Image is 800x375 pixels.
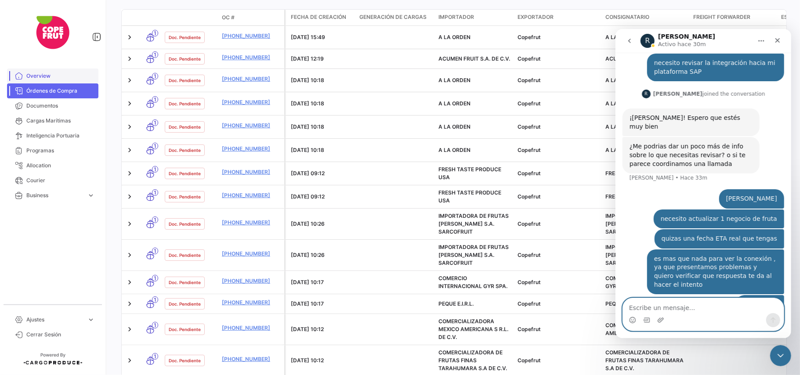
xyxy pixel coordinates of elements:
[518,170,541,177] span: Copefrut
[770,345,791,366] iframe: Intercom live chat
[605,193,681,200] span: FRESH TASTE PRODUCE USA
[26,147,95,155] span: Programas
[152,96,158,103] span: 1
[438,166,501,180] span: FRESH TASTE PRODUCE USA
[286,10,356,25] datatable-header-cell: Fecha de creación
[169,100,201,107] span: Doc. Pendiente
[435,10,514,25] datatable-header-cell: Importador
[152,216,158,223] span: 1
[518,193,541,200] span: Copefrut
[169,123,201,130] span: Doc. Pendiente
[169,220,201,227] span: Doc. Pendiente
[125,251,134,260] a: Expand/Collapse Row
[218,10,284,25] datatable-header-cell: OC #
[222,168,281,176] a: [PHONE_NUMBER]
[26,331,95,339] span: Cerrar Sesión
[222,219,281,227] a: [PHONE_NUMBER]
[125,356,134,365] a: Expand/Collapse Row
[222,299,281,306] a: [PHONE_NUMBER]
[26,87,95,95] span: Órdenes de Compra
[222,122,281,130] a: [PHONE_NUMBER]
[152,73,158,79] span: 1
[125,325,134,334] a: Expand/Collapse Row
[169,326,201,333] span: Doc. Pendiente
[690,10,778,25] datatable-header-cell: Freight Forwarder
[222,145,281,153] a: [PHONE_NUMBER]
[356,10,435,25] datatable-header-cell: Generación de cargas
[518,220,541,227] span: Copefrut
[291,13,346,21] span: Fecha de creación
[602,10,690,25] datatable-header-cell: Consignatario
[152,275,158,281] span: 1
[605,13,649,21] span: Consignatario
[518,300,541,307] span: Copefrut
[438,55,510,62] span: ACUMEN FRUIT S.A. DE C.V.
[7,83,98,98] a: Órdenes de Compra
[518,279,541,285] span: Copefrut
[26,191,83,199] span: Business
[7,143,98,158] a: Programas
[693,13,750,21] span: Freight Forwarder
[438,77,471,83] span: A LA ORDEN
[518,357,541,364] span: Copefrut
[438,213,509,235] span: IMPORTADORA DE FRUTAS SARANGO S.A. SARCOFRUIT
[438,244,509,266] span: IMPORTADORA DE FRUTAS SARANGO S.A. SARCOFRUIT
[605,100,637,107] span: A LA ORDEN
[605,322,683,336] span: COMERCIALIZADORA MEXICO AMERICANA S R.L. DE C.V.
[222,277,281,285] a: [PHONE_NUMBER]
[26,102,95,110] span: Documentos
[438,318,508,340] span: COMERCIALIZADORA MEXICO AMERICANA S R.L. DE C.V.
[152,30,158,36] span: 1
[26,316,83,324] span: Ajustes
[125,169,134,178] a: Expand/Collapse Row
[222,32,281,40] a: [PHONE_NUMBER]
[152,119,158,126] span: 1
[291,55,352,63] div: [DATE] 12:19
[518,326,541,332] span: Copefrut
[438,147,471,153] span: A LA ORDEN
[169,147,201,154] span: Doc. Pendiente
[26,117,95,125] span: Cargas Marítimas
[125,299,134,308] a: Expand/Collapse Row
[31,11,75,54] img: copefrut.png
[291,33,352,41] div: [DATE] 15:49
[222,250,281,258] a: [PHONE_NUMBER]
[87,191,95,199] span: expand_more
[605,244,676,266] span: IMPORTADORA DE FRUTAS SARANGO S.A. SARCOFRUIT
[152,143,158,149] span: 1
[438,13,474,21] span: Importador
[7,128,98,143] a: Inteligencia Portuaria
[125,54,134,63] a: Expand/Collapse Row
[605,123,637,130] span: A LA ORDEN
[125,220,134,228] a: Expand/Collapse Row
[518,77,541,83] span: Copefrut
[7,173,98,188] a: Courier
[169,193,201,200] span: Doc. Pendiente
